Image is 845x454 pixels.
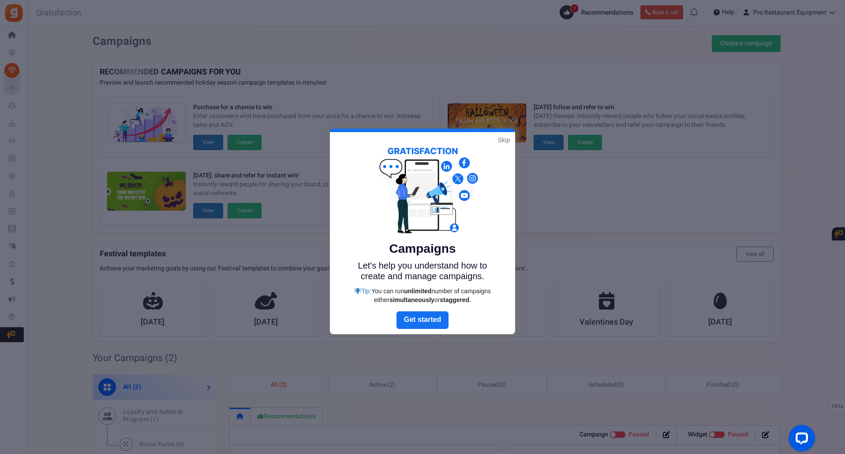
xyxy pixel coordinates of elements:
[350,260,495,281] p: Let's help you understand how to create and manage campaigns.
[396,311,449,329] a: Next
[440,296,469,303] strong: staggered
[498,136,510,144] a: Skip
[350,242,495,256] h5: Campaigns
[389,296,434,303] strong: simultaneously
[404,288,431,295] strong: unlimited
[371,288,491,303] span: You can run number of campaigns either or .
[350,287,495,304] div: Tip:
